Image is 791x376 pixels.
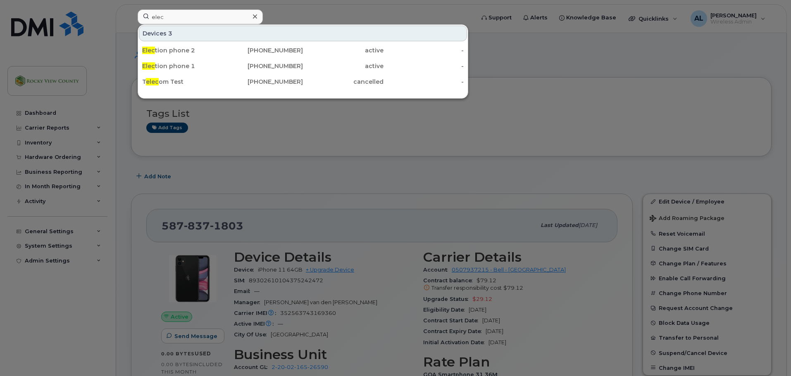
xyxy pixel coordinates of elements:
div: - [384,78,464,86]
div: [PHONE_NUMBER] [223,46,303,54]
div: active [303,46,384,54]
a: Telecom Test[PHONE_NUMBER]cancelled- [139,74,467,89]
iframe: Messenger Launcher [755,340,785,370]
div: Devices [139,26,467,41]
div: tion phone 2 [142,46,223,54]
a: Election phone 1[PHONE_NUMBER]active- [139,59,467,73]
div: - [384,46,464,54]
div: T om Test [142,78,223,86]
span: elec [146,78,159,85]
div: [PHONE_NUMBER] [223,78,303,86]
div: tion phone 1 [142,62,223,70]
span: Elec [142,62,155,70]
a: Election phone 2[PHONE_NUMBER]active- [139,43,467,58]
div: cancelled [303,78,384,86]
span: Elec [142,47,155,54]
div: active [303,62,384,70]
span: 3 [168,29,172,38]
div: [PHONE_NUMBER] [223,62,303,70]
div: - [384,62,464,70]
